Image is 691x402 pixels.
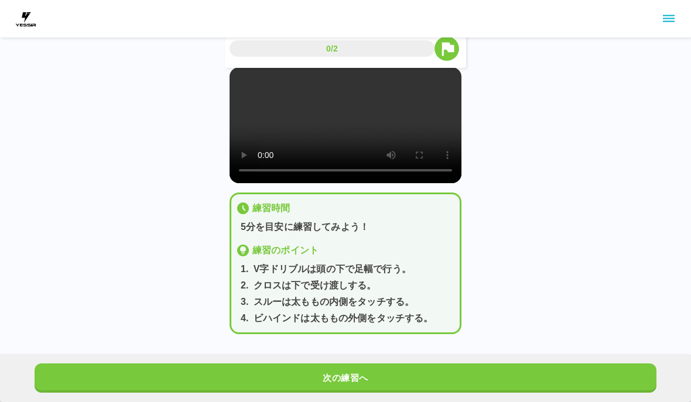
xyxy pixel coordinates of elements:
p: 4 . [241,311,249,325]
p: 練習のポイント [252,243,319,257]
p: ビハインドは太ももの外側をタッチする。 [254,311,433,325]
p: V字ドリブルは頭の下で足幅で行う。 [254,262,411,276]
p: 5分を目安に練習してみよう！ [241,220,455,234]
button: 次の練習へ [35,363,656,393]
p: 2 . [241,279,249,293]
button: sidemenu [659,9,679,29]
p: 1 . [241,262,249,276]
p: 0/2 [326,43,338,54]
p: 練習時間 [252,201,290,215]
p: 3 . [241,295,249,309]
img: dummy [14,7,37,30]
p: スルーは太ももの内側をタッチする。 [254,295,415,309]
p: クロスは下で受け渡しする。 [254,279,377,293]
